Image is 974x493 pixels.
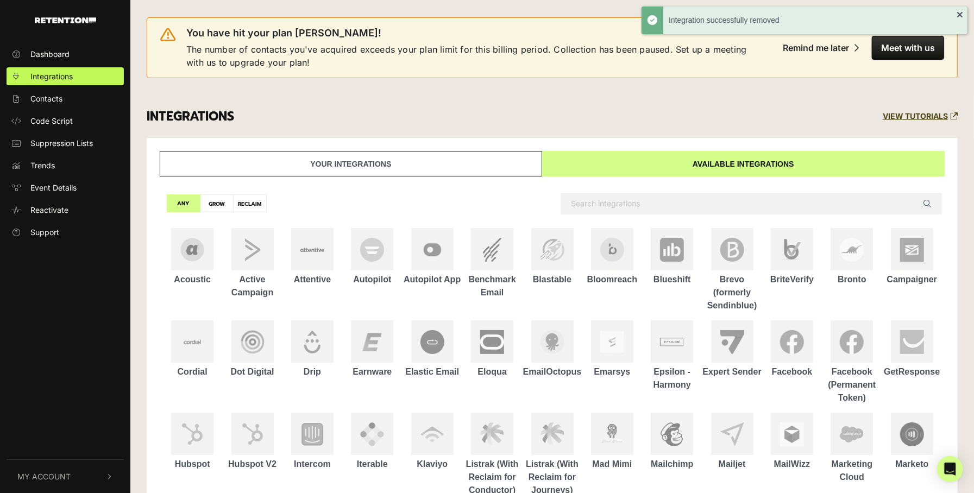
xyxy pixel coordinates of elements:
img: Klaviyo [420,422,444,446]
a: Earnware Earnware [342,320,402,378]
a: Cordial Cordial [162,320,222,378]
div: Marketo [882,458,942,471]
a: Iterable Iterable [342,413,402,471]
a: Marketing Cloud Marketing Cloud [822,413,882,484]
span: Support [30,226,59,238]
div: Earnware [342,365,402,378]
img: MailWizz [780,422,804,446]
a: Facebook Facebook [762,320,822,378]
div: Facebook [762,365,822,378]
div: Epsilon - Harmony [642,365,702,391]
img: Iterable [360,422,384,446]
img: Autopilot App [420,238,444,262]
img: Listrak (With Reclaim for Conductor) [480,422,504,446]
img: Mad Mimi [600,422,624,446]
span: Dashboard [30,48,70,60]
a: Active Campaign Active Campaign [222,228,282,299]
label: ANY [167,194,200,212]
a: Trends [7,156,124,174]
span: Event Details [30,182,77,193]
img: Attentive [300,248,324,252]
img: Retention.com [35,17,96,23]
img: Facebook (Permanent Token) [840,330,864,354]
div: Klaviyo [403,458,462,471]
img: Elastic Email [420,330,444,354]
div: Integration successfully removed [669,15,957,26]
a: MailWizz MailWizz [762,413,822,471]
button: My Account [7,460,124,493]
a: Bloomreach Bloomreach [582,228,642,286]
a: Brevo (formerly Sendinblue) Brevo (formerly Sendinblue) [702,228,762,312]
div: Cordial [162,365,222,378]
a: Hubspot Hubspot [162,413,222,471]
a: Campaigner Campaigner [882,228,942,286]
div: Attentive [282,273,342,286]
button: Meet with us [872,36,944,60]
span: Trends [30,160,55,171]
div: Acoustic [162,273,222,286]
img: Benchmark Email [480,238,504,262]
img: Drip [300,330,324,354]
a: Bronto Bronto [822,228,882,286]
a: Epsilon - Harmony Epsilon - Harmony [642,320,702,391]
div: BriteVerify [762,273,822,286]
div: EmailOctopus [522,365,582,378]
span: Integrations [30,71,73,82]
div: Blastable [522,273,582,286]
a: Hubspot V2 Hubspot V2 [222,413,282,471]
a: Blastable Blastable [522,228,582,286]
img: Marketing Cloud [840,423,864,446]
div: Active Campaign [222,273,282,299]
button: Remind me later [774,36,868,60]
span: My Account [17,471,71,482]
a: Benchmark Email Benchmark Email [462,228,522,299]
a: Suppression Lists [7,134,124,152]
div: Dot Digital [222,365,282,378]
img: Blastable [541,239,564,261]
img: EmailOctopus [541,330,564,354]
a: Contacts [7,90,124,108]
a: BriteVerify BriteVerify [762,228,822,286]
div: Autopilot [342,273,402,286]
a: Marketo Marketo [882,413,942,471]
a: EmailOctopus EmailOctopus [522,320,582,378]
img: Bloomreach [600,238,624,262]
div: MailWizz [762,458,822,471]
div: Benchmark Email [462,273,522,299]
a: Integrations [7,67,124,85]
img: Brevo (formerly Sendinblue) [720,238,744,262]
span: Reactivate [30,204,68,216]
div: Autopilot App [403,273,462,286]
a: Emarsys Emarsys [582,320,642,378]
a: Elastic Email Elastic Email [403,320,462,378]
a: Mailchimp Mailchimp [642,413,702,471]
img: BriteVerify [780,238,804,262]
div: Drip [282,365,342,378]
img: Blueshift [660,238,684,262]
div: Open Intercom Messenger [937,456,963,482]
label: GROW [200,194,234,212]
div: Facebook (Permanent Token) [822,365,882,404]
img: Hubspot V2 [241,422,265,446]
a: Attentive Attentive [282,228,342,286]
img: Bronto [840,238,864,262]
a: Dashboard [7,45,124,63]
a: Available integrations [542,151,945,176]
div: Eloqua [462,365,522,378]
a: VIEW TUTORIALS [883,112,958,121]
img: Acoustic [180,238,204,262]
div: Emarsys [582,365,642,378]
a: Support [7,223,124,241]
div: Remind me later [783,42,849,53]
a: Autopilot Autopilot [342,228,402,286]
img: Facebook [780,330,804,354]
a: Autopilot App Autopilot App [403,228,462,286]
a: Mailjet Mailjet [702,413,762,471]
a: Code Script [7,112,124,130]
div: Intercom [282,458,342,471]
img: Autopilot [360,238,384,262]
a: Drip Drip [282,320,342,378]
a: Acoustic Acoustic [162,228,222,286]
img: Dot Digital [241,330,265,354]
a: Blueshift Blueshift [642,228,702,286]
